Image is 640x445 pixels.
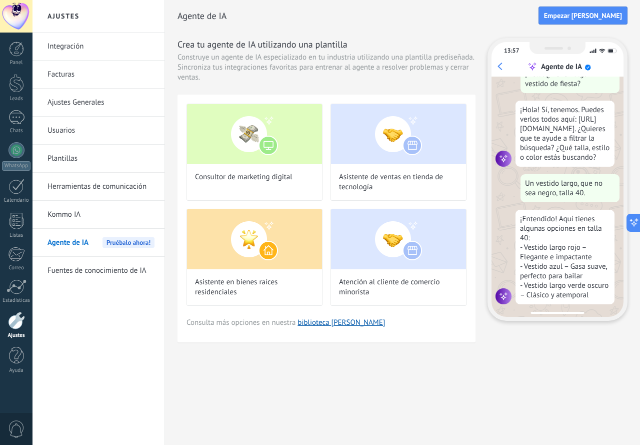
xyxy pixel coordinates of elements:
[2,96,31,102] div: Leads
[339,172,458,192] span: Asistente de ventas en tienda de tecnología
[331,209,466,269] img: Atención al cliente de comercio minorista
[177,38,475,51] h3: Crea tu agente de IA utilizando una plantilla
[47,257,154,285] a: Fuentes de conocimiento de IA
[187,209,322,269] img: Asistente en bienes raíces residenciales
[177,6,538,26] h2: Agente de IA
[47,89,154,117] a: Ajustes Generales
[47,33,154,61] a: Integración
[515,101,614,167] div: ¡Hola! Sí, tenemos. Puedes verlos todos aquí: [URL][DOMAIN_NAME]. ¿Quieres que te ayude a filtrar...
[32,117,164,145] li: Usuarios
[102,237,154,248] span: Pruébalo ahora!
[495,151,511,167] img: agent icon
[495,288,511,304] img: agent icon
[47,229,154,257] a: Agente de IAPruébalo ahora!
[2,161,30,171] div: WhatsApp
[339,277,458,297] span: Atención al cliente de comercio minorista
[2,232,31,239] div: Listas
[47,201,154,229] a: Kommo IA
[32,173,164,201] li: Herramientas de comunicación
[177,53,475,83] span: Construye un agente de IA especializado en tu industria utilizando una plantilla prediseñada. Sin...
[47,173,154,201] a: Herramientas de comunicación
[2,265,31,271] div: Correo
[541,62,582,72] div: Agente de IA
[538,7,627,25] button: Empezar [PERSON_NAME]
[2,332,31,339] div: Ajustes
[32,61,164,89] li: Facturas
[47,117,154,145] a: Usuarios
[32,201,164,229] li: Kommo IA
[2,197,31,204] div: Calendario
[331,104,466,164] img: Asistente de ventas en tienda de tecnología
[32,33,164,61] li: Integración
[32,89,164,117] li: Ajustes Generales
[32,257,164,284] li: Fuentes de conocimiento de IA
[515,210,614,304] div: ¡Entendido! Aquí tienes algunas opciones en talla 40: - Vestido largo rojo – Elegante e impactant...
[2,128,31,134] div: Chats
[186,318,385,327] span: Consulta más opciones en nuestra
[195,277,314,297] span: Asistente en bienes raíces residenciales
[47,145,154,173] a: Plantillas
[2,367,31,374] div: Ayuda
[504,47,519,55] div: 13:57
[195,172,292,182] span: Consultor de marketing digital
[2,297,31,304] div: Estadísticas
[297,318,385,327] a: biblioteca [PERSON_NAME]
[32,229,164,257] li: Agente de IA
[520,174,619,202] div: Un vestido largo, que no sea negro, talla 40.
[47,229,88,257] span: Agente de IA
[544,12,622,19] span: Empezar [PERSON_NAME]
[187,104,322,164] img: Consultor de marketing digital
[47,61,154,89] a: Facturas
[520,65,619,93] div: ¡Hola! ¿Tienen algún vestido de fiesta?
[32,145,164,173] li: Plantillas
[2,60,31,66] div: Panel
